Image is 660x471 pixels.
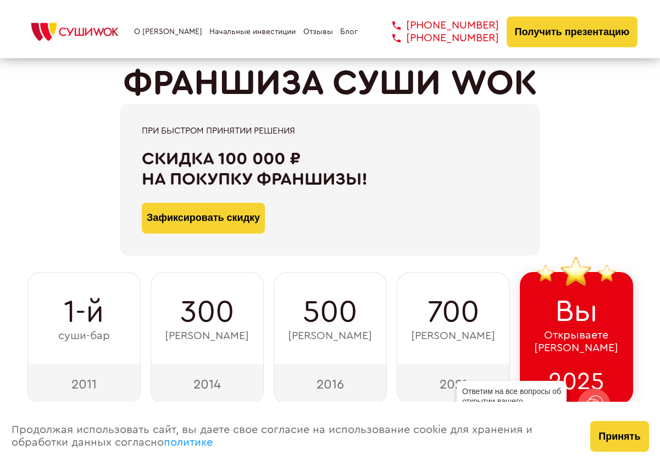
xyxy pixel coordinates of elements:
[180,295,234,330] span: 300
[58,330,110,342] span: суши-бар
[534,329,618,354] span: Открываете [PERSON_NAME]
[209,27,296,36] a: Начальные инвестиции
[288,330,372,342] span: [PERSON_NAME]
[151,364,264,404] div: 2014
[64,295,104,330] span: 1-й
[27,364,141,404] div: 2011
[123,63,537,104] h1: ФРАНШИЗА СУШИ WOK
[1,402,580,471] div: Продолжая использовать сайт, вы даете свое согласие на использование cookie для хранения и обрабо...
[376,32,499,45] a: [PHONE_NUMBER]
[457,381,567,422] div: Ответим на все вопросы об открытии вашего [PERSON_NAME]!
[555,294,598,329] span: Вы
[142,203,265,234] button: Зафиксировать скидку
[397,364,510,404] div: 2021
[142,126,518,136] div: При быстром принятии решения
[520,364,633,404] div: 2025
[134,27,202,36] a: О [PERSON_NAME]
[274,364,387,404] div: 2016
[411,330,495,342] span: [PERSON_NAME]
[23,20,127,44] img: СУШИWOK
[590,421,648,452] button: Принять
[164,437,213,448] a: политике
[303,295,357,330] span: 500
[507,16,638,47] button: Получить презентацию
[340,27,358,36] a: Блог
[303,27,333,36] a: Отзывы
[428,295,479,330] span: 700
[165,330,249,342] span: [PERSON_NAME]
[142,149,518,190] div: Скидка 100 000 ₽ на покупку франшизы!
[376,19,499,32] a: [PHONE_NUMBER]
